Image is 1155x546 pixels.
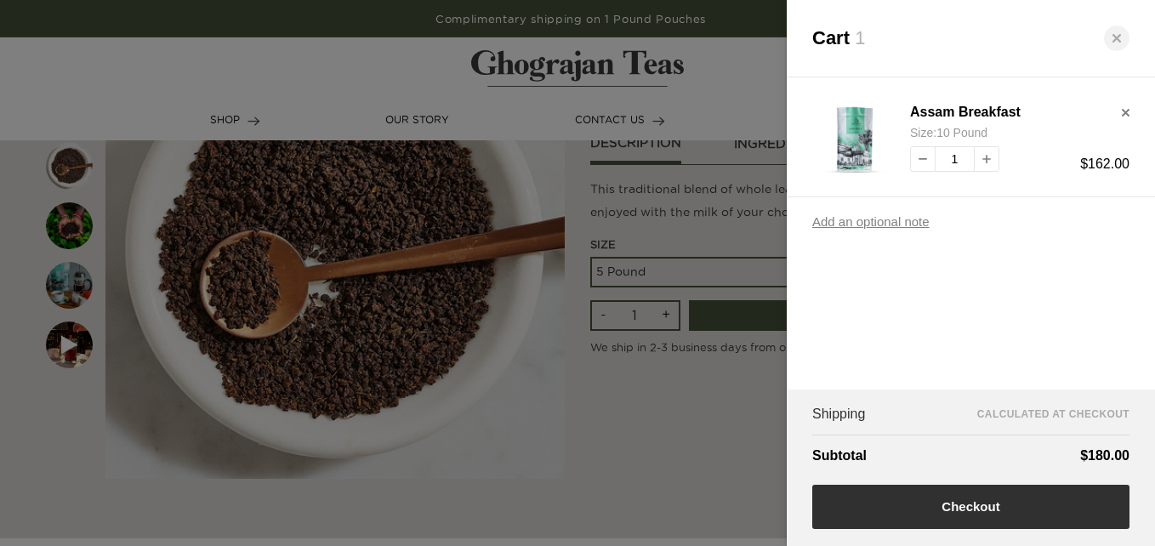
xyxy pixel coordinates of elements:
span: $162.00 [1080,156,1129,172]
a: Assam Breakfast [910,105,1021,119]
a: Add an optional note [812,214,930,229]
span: Size [910,126,933,139]
span: Shipping [812,407,977,422]
button: close cart [1104,26,1129,51]
button: Checkout [812,485,1129,529]
span: : [933,126,936,139]
img: Assam Breakfast [812,94,897,179]
strong: Subtotal [812,448,1080,464]
span: 10 Pound [936,126,987,139]
span: Cart [812,27,865,49]
button: increase quantity [974,146,999,172]
span: Calculated at checkout [977,408,1129,420]
span: 1 [855,27,865,48]
button: decrease quantity [910,146,936,172]
strong: $180.00 [1080,448,1129,464]
button: remove Assam Breakfast [1122,109,1129,139]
